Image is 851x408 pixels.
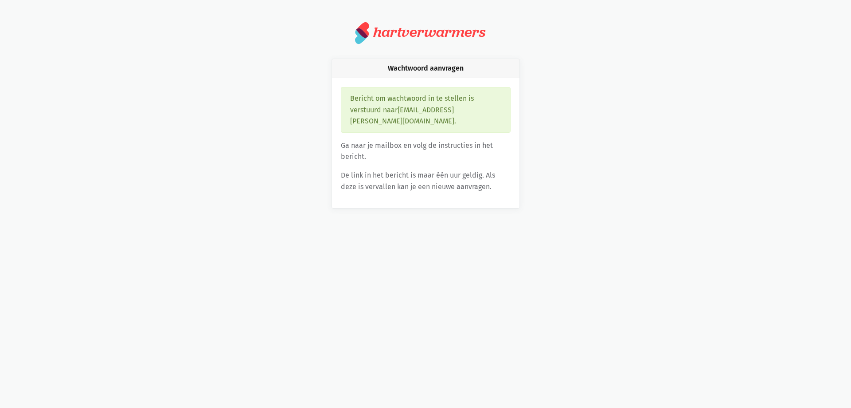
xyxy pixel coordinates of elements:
p: Ga naar je mailbox en volg de instructies in het bericht. [341,140,511,162]
img: logo.svg [355,21,370,44]
p: De link in het bericht is maar één uur geldig. Als deze is vervallen kan je een nieuwe aanvragen. [341,170,511,192]
div: Wachtwoord aanvragen [332,59,519,78]
a: hartverwarmers [355,21,496,44]
div: hartverwarmers [373,24,485,40]
div: Bericht om wachtwoord in te stellen is verstuurd naar [EMAIL_ADDRESS][PERSON_NAME][DOMAIN_NAME] . [341,87,511,133]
